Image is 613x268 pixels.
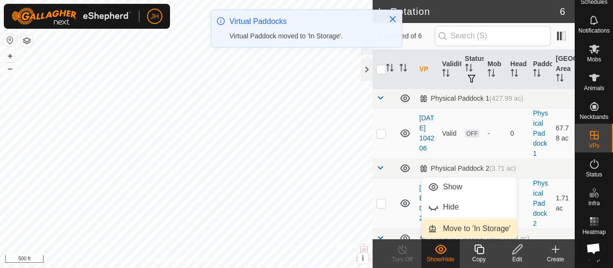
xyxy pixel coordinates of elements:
button: – [4,63,16,74]
a: Contact Us [195,256,224,264]
th: VP [416,50,438,89]
span: Heatmap [582,229,606,235]
button: i [358,253,368,264]
th: Status [461,50,484,89]
div: Create [536,255,575,264]
th: Head [507,50,529,89]
h2: In Rotation [378,6,560,17]
li: Show [422,177,517,197]
th: Paddock [529,50,552,89]
p-sorticon: Activate to sort [442,70,450,78]
li: Hide [422,198,517,217]
div: Virtual Paddocks [229,16,379,27]
a: Help [575,239,613,266]
td: 0 [507,178,529,229]
img: Gallagher Logo [11,8,131,25]
input: Search (S) [435,26,551,46]
span: Move to 'In Storage' [443,223,511,234]
div: Copy [460,255,498,264]
span: Hide [443,201,459,213]
td: 67.78 ac [552,108,575,159]
button: + [4,50,16,62]
span: 6 [560,4,565,19]
p-sorticon: Activate to sort [533,70,541,78]
a: [DATE] 104206 [420,114,434,152]
span: Neckbands [579,114,608,120]
p-sorticon: Activate to sort [511,70,518,78]
p-sorticon: Activate to sort [465,65,473,73]
p-sorticon: Activate to sort [399,65,407,73]
div: Edit [498,255,536,264]
div: Show/Hide [421,255,460,264]
th: Validity [438,50,461,89]
th: Mob [484,50,506,89]
p-sorticon: Activate to sort [386,65,394,73]
button: Map Layers [21,35,33,47]
span: Animals [584,85,604,91]
td: 0 [507,108,529,159]
button: Reset Map [4,35,16,46]
div: Turn Off [383,255,421,264]
span: Mobs [587,57,601,62]
div: Physical Paddock 1 [420,94,523,103]
span: OFF [465,129,479,138]
td: 1.71 ac [552,178,575,229]
a: [DATE] 080027 [420,184,434,222]
span: VPs [589,143,599,149]
p-sorticon: Activate to sort [488,70,495,78]
div: Physical Paddock Yard [420,234,530,243]
div: Physical Paddock 2 [420,164,516,173]
td: Valid [438,108,461,159]
th: [GEOGRAPHIC_DATA] Area [552,50,575,89]
span: Notifications [579,28,610,34]
div: Open chat [580,235,606,261]
span: JH [150,12,159,22]
button: Close [386,12,399,26]
a: Physical Paddock 1 [533,109,548,157]
a: Privacy Policy [148,256,184,264]
span: (427.99 ac) [489,94,523,102]
span: (3.71 ac) [489,164,516,172]
span: Show [443,181,462,193]
div: - [488,128,502,139]
div: Virtual Paddock moved to 'In Storage'. [229,31,379,41]
span: Help [588,256,600,262]
span: Infra [588,200,600,206]
li: Move to 'In Storage' [422,219,517,238]
p-sorticon: Activate to sort [556,75,564,83]
span: 1 selected of 6 [378,31,435,41]
a: Physical Paddock 2 [533,179,548,227]
span: i [362,254,363,262]
span: Status [586,172,602,177]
